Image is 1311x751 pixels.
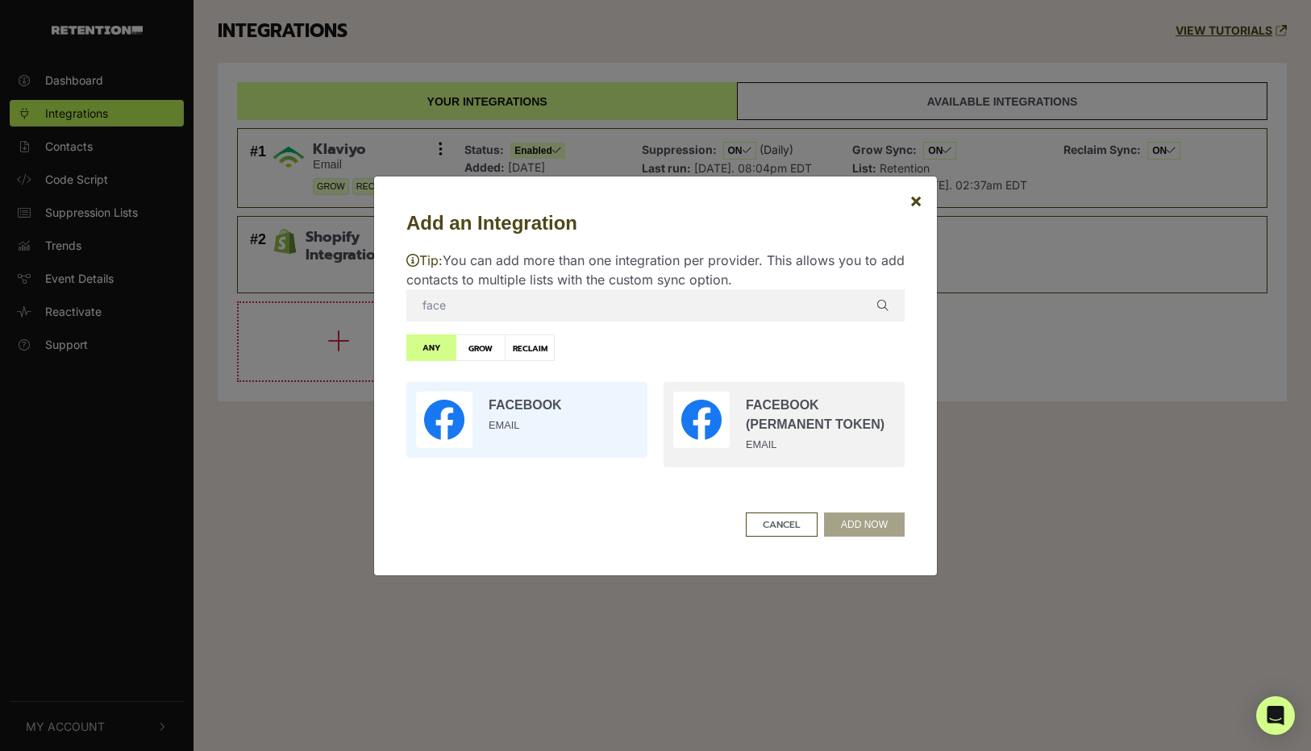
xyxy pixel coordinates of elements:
div: Open Intercom Messenger [1256,696,1295,735]
label: ANY [406,334,456,361]
input: Search integrations [406,289,905,322]
p: You can add more than one integration per provider. This allows you to add contacts to multiple l... [406,251,905,289]
button: Close [897,178,935,223]
span: Tip: [406,252,443,268]
span: × [909,189,922,212]
h5: Add an Integration [406,209,905,238]
label: GROW [456,334,506,361]
label: RECLAIM [505,334,555,361]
